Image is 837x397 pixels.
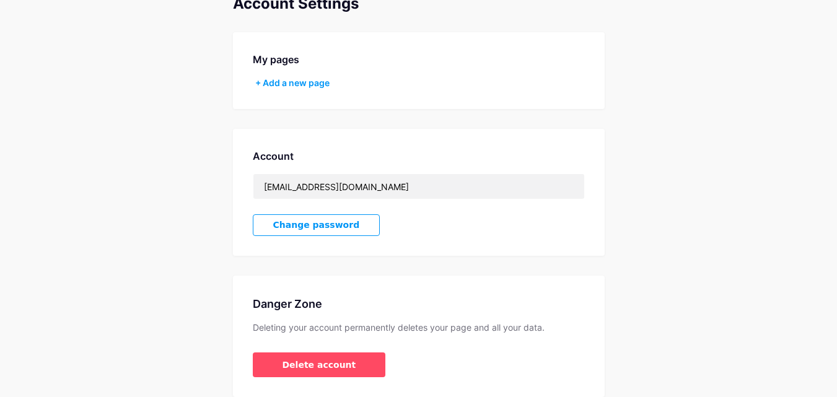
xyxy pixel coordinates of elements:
[253,352,386,377] button: Delete account
[253,174,584,199] input: Email
[255,77,585,89] div: + Add a new page
[283,359,356,372] span: Delete account
[253,149,585,164] div: Account
[253,52,585,67] div: My pages
[253,295,585,312] div: Danger Zone
[253,322,585,333] div: Deleting your account permanently deletes your page and all your data.
[253,214,380,236] button: Change password
[273,220,360,230] span: Change password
